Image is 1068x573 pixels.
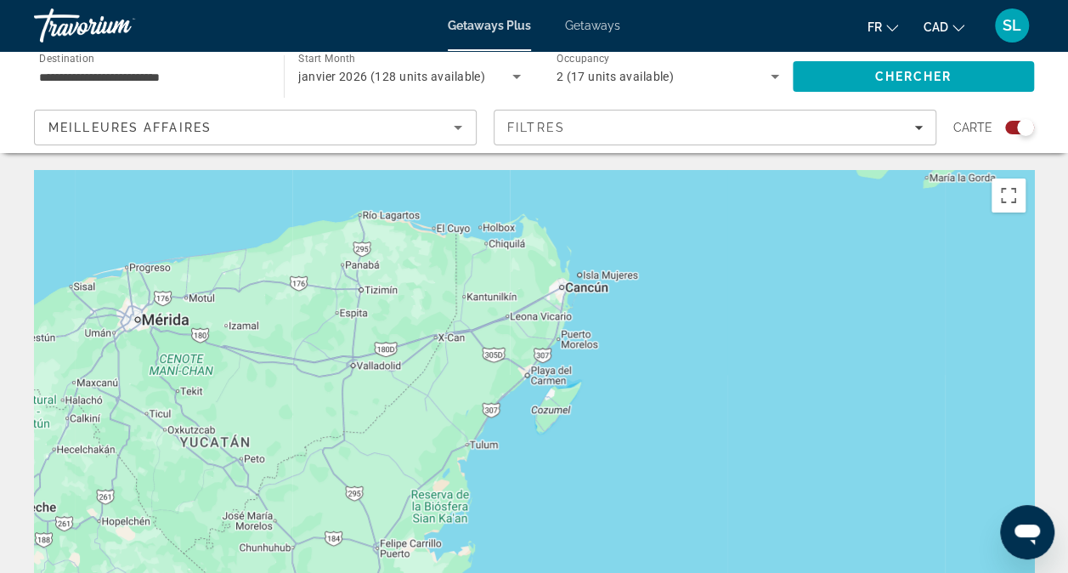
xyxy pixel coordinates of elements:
button: Change language [867,14,898,39]
span: Filtres [507,121,565,134]
button: Filters [494,110,936,145]
mat-select: Sort by [48,117,462,138]
button: User Menu [990,8,1034,43]
a: Travorium [34,3,204,48]
a: Getaways [565,19,620,32]
span: Occupancy [557,53,610,65]
span: Start Month [298,53,355,65]
button: Change currency [924,14,964,39]
span: Carte [953,116,992,139]
input: Select destination [39,67,262,88]
button: Search [793,61,1034,92]
span: SL [1003,17,1021,34]
span: fr [867,20,882,34]
iframe: Bouton de lancement de la fenêtre de messagerie [1000,505,1054,559]
span: janvier 2026 (128 units available) [298,70,485,83]
span: 2 (17 units available) [557,70,675,83]
span: Destination [39,52,94,64]
a: Getaways Plus [448,19,531,32]
span: CAD [924,20,948,34]
span: Chercher [874,70,952,83]
button: Basculer en plein écran [992,179,1026,213]
span: Meilleures affaires [48,121,212,134]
